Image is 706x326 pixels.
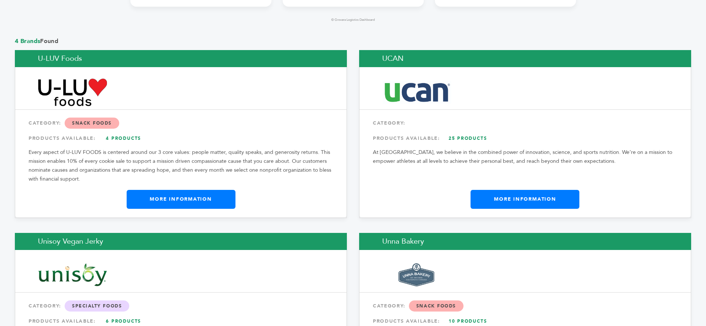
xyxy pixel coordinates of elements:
[383,263,451,286] img: Unna Bakery
[373,148,677,166] p: At [GEOGRAPHIC_DATA], we believe in the combined power of innovation, science, and sports nutriti...
[359,233,691,250] h2: Unna Bakery
[15,233,347,250] h2: Unisoy Vegan Jerky
[359,50,691,67] h2: UCAN
[409,300,463,312] span: Snack Foods
[15,50,347,67] h2: U-LUV Foods
[38,262,107,287] img: Unisoy Vegan Jerky
[130,18,576,22] footer: © Grovara Logistics Dashboard
[373,116,677,130] div: CATEGORY:
[29,299,333,313] div: CATEGORY:
[373,299,677,313] div: CATEGORY:
[38,79,107,106] img: U-LUV Foods
[65,118,119,129] span: Snack Foods
[98,132,150,145] a: 4 Products
[29,116,333,130] div: CATEGORY:
[15,37,40,45] span: 4 Brands
[29,132,333,145] div: PRODUCTS AVAILABLE:
[373,132,677,145] div: PRODUCTS AVAILABLE:
[29,148,333,184] p: Every aspect of U-LUV FOODS is centered around our 3 core values: people matter, quality speaks, ...
[383,81,451,104] img: UCAN
[127,190,235,208] a: More Information
[471,190,579,208] a: More Information
[15,37,691,45] span: Found
[442,132,494,145] a: 25 Products
[65,300,129,312] span: Specialty Foods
